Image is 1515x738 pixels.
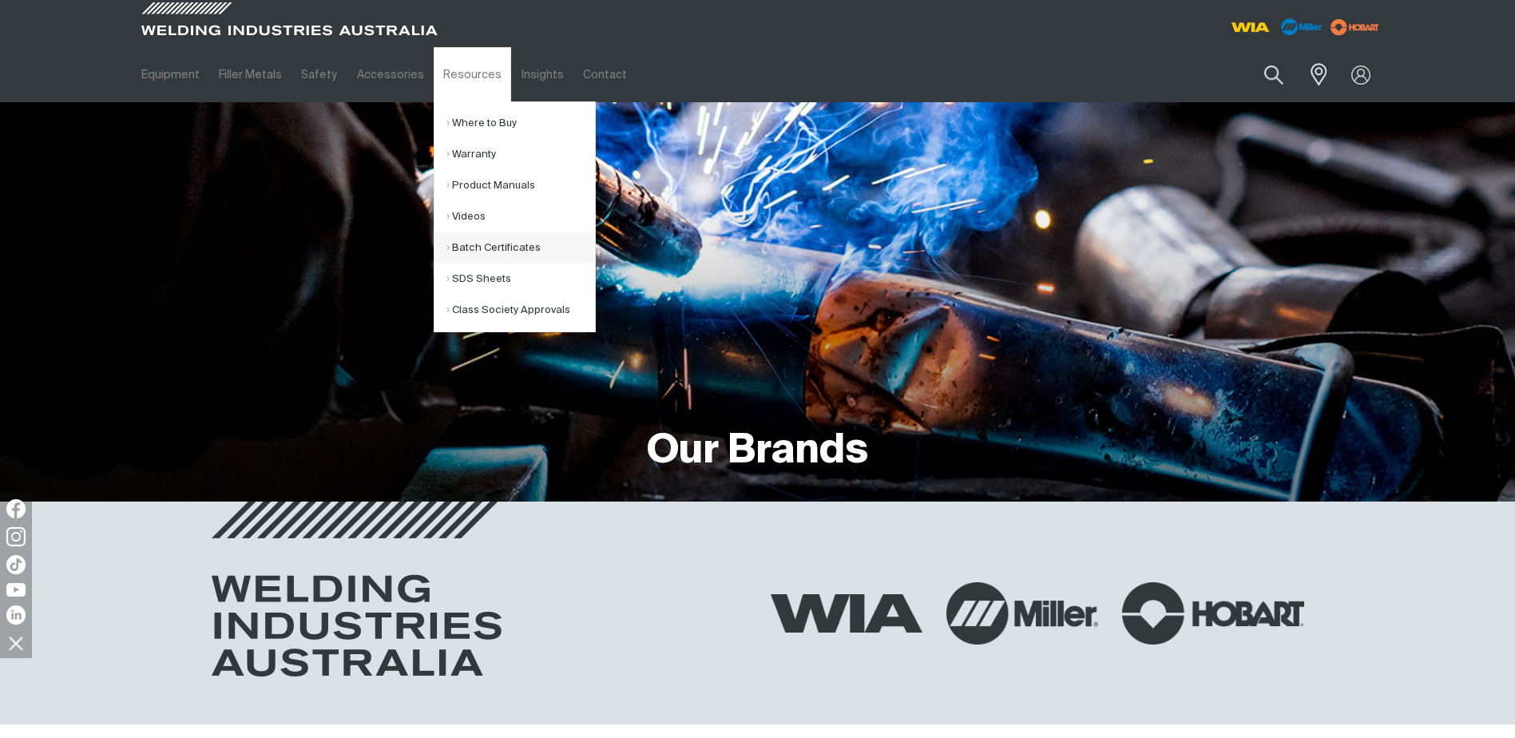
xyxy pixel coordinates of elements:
[6,605,26,625] img: LinkedIn
[771,594,922,633] img: WIA
[291,47,347,102] a: Safety
[209,47,291,102] a: Filler Metals
[434,101,596,332] ul: Resources Submenu
[6,527,26,546] img: Instagram
[1326,15,1384,39] img: miller
[2,629,30,657] img: hide socials
[434,47,511,102] a: Resources
[446,295,595,326] a: Class Society Approvals
[446,108,595,139] a: Where to Buy
[6,499,26,518] img: Facebook
[6,583,26,597] img: YouTube
[212,502,502,676] img: Welding Industries Australia
[446,232,595,264] a: Batch Certificates
[6,555,26,574] img: TikTok
[446,170,595,201] a: Product Manuals
[1122,582,1304,645] img: Hobart
[446,264,595,295] a: SDS Sheets
[446,201,595,232] a: Videos
[573,47,637,102] a: Contact
[347,47,434,102] a: Accessories
[647,426,868,478] h1: Our Brands
[132,47,209,102] a: Equipment
[446,139,595,170] a: Warranty
[1247,56,1301,93] button: Search products
[946,582,1098,645] img: Miller
[1226,56,1300,93] input: Product name or item number...
[132,47,1071,102] nav: Main
[511,47,573,102] a: Insights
